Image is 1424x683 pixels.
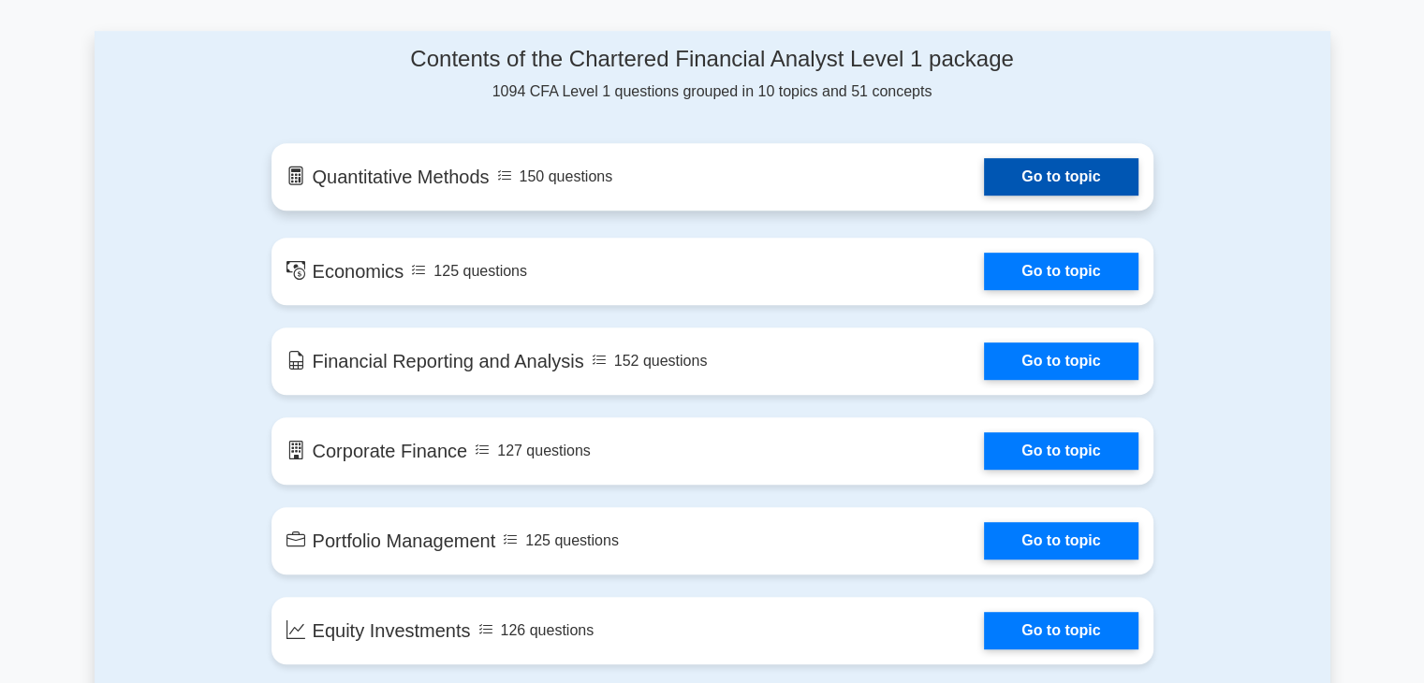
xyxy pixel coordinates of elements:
a: Go to topic [984,522,1138,559]
h4: Contents of the Chartered Financial Analyst Level 1 package [272,46,1153,73]
a: Go to topic [984,342,1138,380]
a: Go to topic [984,432,1138,470]
a: Go to topic [984,612,1138,649]
div: 1094 CFA Level 1 questions grouped in 10 topics and 51 concepts [272,46,1153,103]
a: Go to topic [984,253,1138,290]
a: Go to topic [984,158,1138,196]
